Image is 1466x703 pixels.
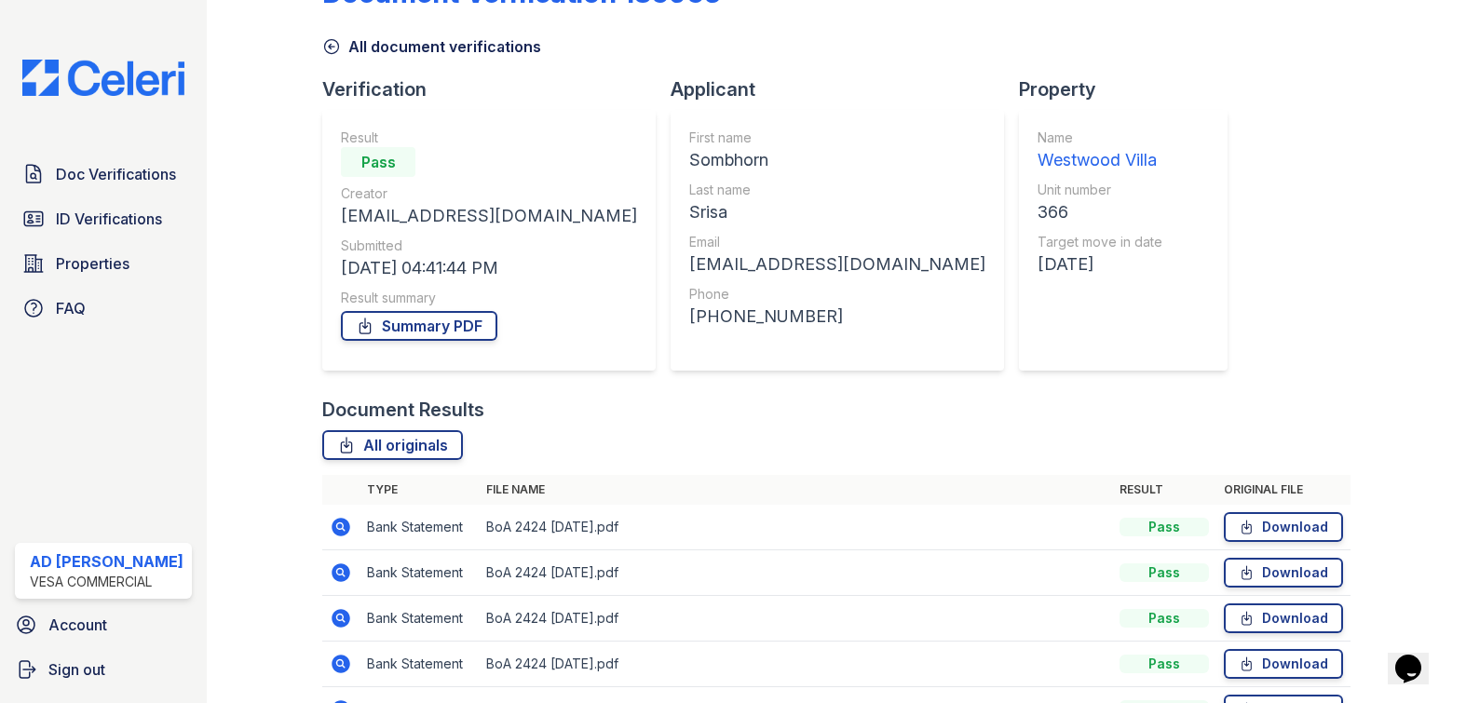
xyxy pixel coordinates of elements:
td: BoA 2424 [DATE].pdf [479,550,1112,596]
div: Document Results [322,397,484,423]
div: Result [341,128,637,147]
div: [DATE] 04:41:44 PM [341,255,637,281]
th: Result [1112,475,1216,505]
td: BoA 2424 [DATE].pdf [479,505,1112,550]
div: Unit number [1038,181,1162,199]
span: Sign out [48,658,105,681]
div: Sombhorn [689,147,985,173]
div: Phone [689,285,985,304]
div: Target move in date [1038,233,1162,251]
td: Bank Statement [360,642,479,687]
td: Bank Statement [360,550,479,596]
div: AD [PERSON_NAME] [30,550,183,573]
a: ID Verifications [15,200,192,237]
div: Email [689,233,985,251]
div: Pass [1120,609,1209,628]
span: Account [48,614,107,636]
div: [PHONE_NUMBER] [689,304,985,330]
a: Sign out [7,651,199,688]
div: [EMAIL_ADDRESS][DOMAIN_NAME] [689,251,985,277]
div: Pass [1120,518,1209,536]
td: BoA 2424 [DATE].pdf [479,596,1112,642]
a: Download [1224,558,1343,588]
span: Doc Verifications [56,163,176,185]
iframe: chat widget [1388,629,1447,684]
td: Bank Statement [360,505,479,550]
a: All document verifications [322,35,541,58]
img: CE_Logo_Blue-a8612792a0a2168367f1c8372b55b34899dd931a85d93a1a3d3e32e68fde9ad4.png [7,60,199,96]
th: Original file [1216,475,1351,505]
div: Result summary [341,289,637,307]
div: Pass [1120,655,1209,673]
a: Download [1224,512,1343,542]
div: Srisa [689,199,985,225]
div: Property [1019,76,1242,102]
td: BoA 2424 [DATE].pdf [479,642,1112,687]
th: File name [479,475,1112,505]
th: Type [360,475,479,505]
span: FAQ [56,297,86,319]
div: [DATE] [1038,251,1162,277]
div: Creator [341,184,637,203]
a: Download [1224,603,1343,633]
div: First name [689,128,985,147]
div: [EMAIL_ADDRESS][DOMAIN_NAME] [341,203,637,229]
a: Name Westwood Villa [1038,128,1162,173]
a: Summary PDF [341,311,497,341]
div: Pass [341,147,415,177]
div: Verification [322,76,671,102]
div: Westwood Villa [1038,147,1162,173]
a: Doc Verifications [15,155,192,193]
a: Properties [15,245,192,282]
div: Last name [689,181,985,199]
span: ID Verifications [56,208,162,230]
td: Bank Statement [360,596,479,642]
a: FAQ [15,290,192,327]
a: Account [7,606,199,643]
a: Download [1224,649,1343,679]
div: Name [1038,128,1162,147]
span: Properties [56,252,129,275]
div: Pass [1120,563,1209,582]
div: Applicant [671,76,1019,102]
div: Submitted [341,237,637,255]
a: All originals [322,430,463,460]
div: 366 [1038,199,1162,225]
div: Vesa Commercial [30,573,183,591]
